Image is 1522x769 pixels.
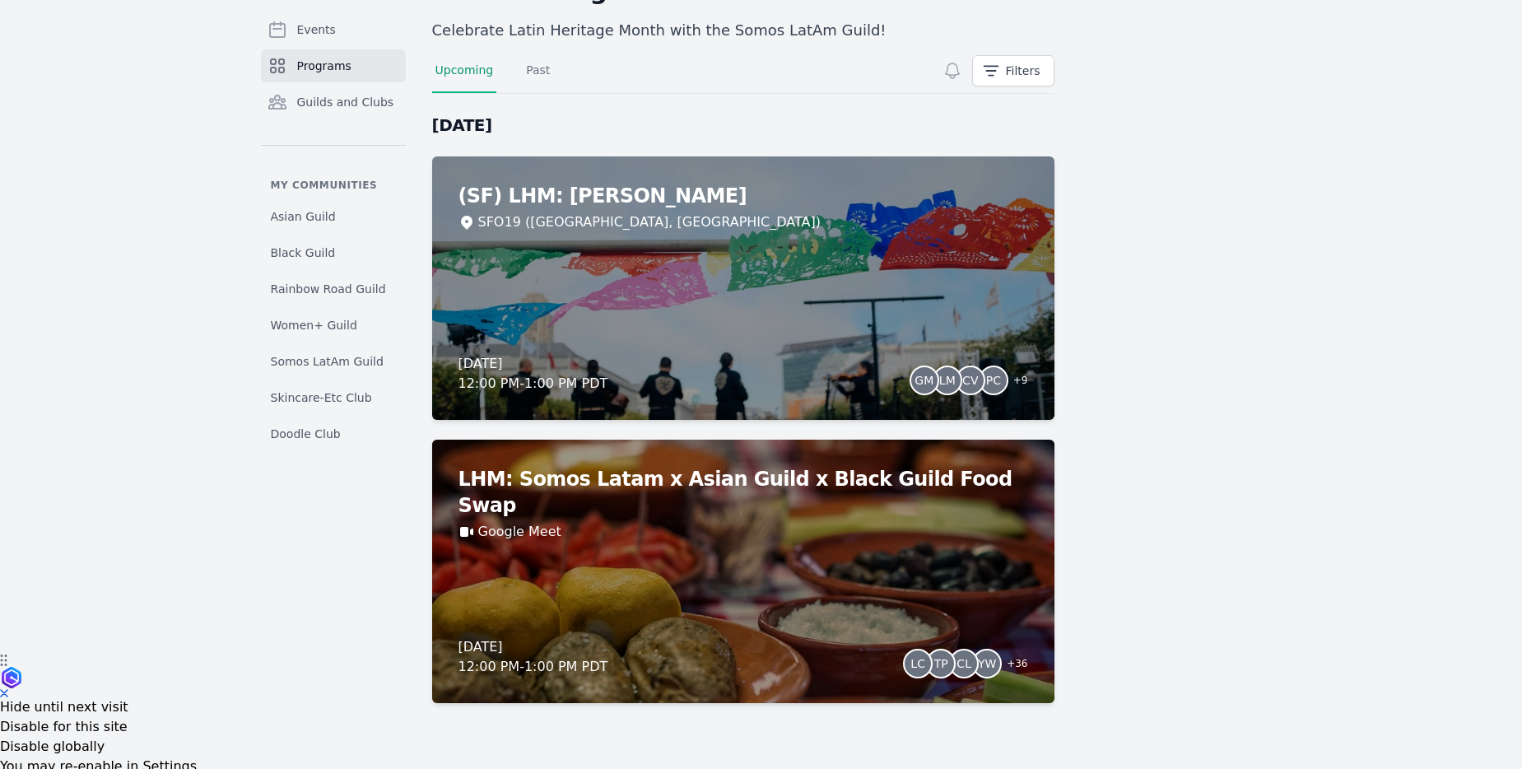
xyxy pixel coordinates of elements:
span: Rainbow Road Guild [271,281,386,297]
span: + 9 [1003,371,1028,394]
a: Somos LatAm Guild [261,347,406,376]
span: Somos LatAm Guild [271,353,384,370]
span: GM [915,375,933,386]
a: Doodle Club [261,419,406,449]
a: Rainbow Road Guild [261,274,406,304]
a: Guilds and Clubs [261,86,406,119]
div: [DATE] 12:00 PM - 1:00 PM PDT [458,637,608,677]
a: Upcoming [432,62,497,93]
span: LM [939,375,956,386]
h2: (SF) LHM: [PERSON_NAME] [458,183,1028,209]
h2: LHM: Somos Latam x Asian Guild x Black Guild Food Swap [458,466,1028,519]
a: (SF) LHM: [PERSON_NAME]SFO19 ([GEOGRAPHIC_DATA], [GEOGRAPHIC_DATA])[DATE]12:00 PM-1:00 PM PDTGMLM... [432,156,1054,420]
span: Skincare-Etc Club [271,389,372,406]
div: SFO19 ([GEOGRAPHIC_DATA], [GEOGRAPHIC_DATA]) [478,212,821,232]
a: Programs [261,49,406,82]
a: Black Guild [261,238,406,268]
a: Google Meet [478,522,561,542]
a: LHM: Somos Latam x Asian Guild x Black Guild Food SwapGoogle Meet[DATE]12:00 PM-1:00 PM PDTLCTPCL... [432,440,1054,703]
span: YW [978,658,996,669]
a: Skincare-Etc Club [261,383,406,412]
span: Guilds and Clubs [297,94,394,110]
span: TP [934,658,948,669]
p: My communities [261,179,406,192]
span: Events [297,21,336,38]
span: Women+ Guild [271,317,357,333]
span: LC [910,658,925,669]
a: Events [261,13,406,46]
a: Asian Guild [261,202,406,231]
span: Programs [297,58,351,74]
span: PC [986,375,1001,386]
div: [DATE] 12:00 PM - 1:00 PM PDT [458,354,608,394]
a: Women+ Guild [261,310,406,340]
h2: [DATE] [432,114,1054,137]
span: Black Guild [271,245,336,261]
span: CL [956,658,971,669]
span: Asian Guild [271,208,336,225]
span: Doodle Club [271,426,341,442]
button: Subscribe [939,58,966,84]
nav: Sidebar [261,13,406,449]
a: Past [523,62,553,93]
span: + 36 [997,654,1027,677]
p: Celebrate Latin Heritage Month with the Somos LatAm Guild! [432,19,1054,42]
span: CV [962,375,978,386]
button: Filters [972,55,1054,86]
